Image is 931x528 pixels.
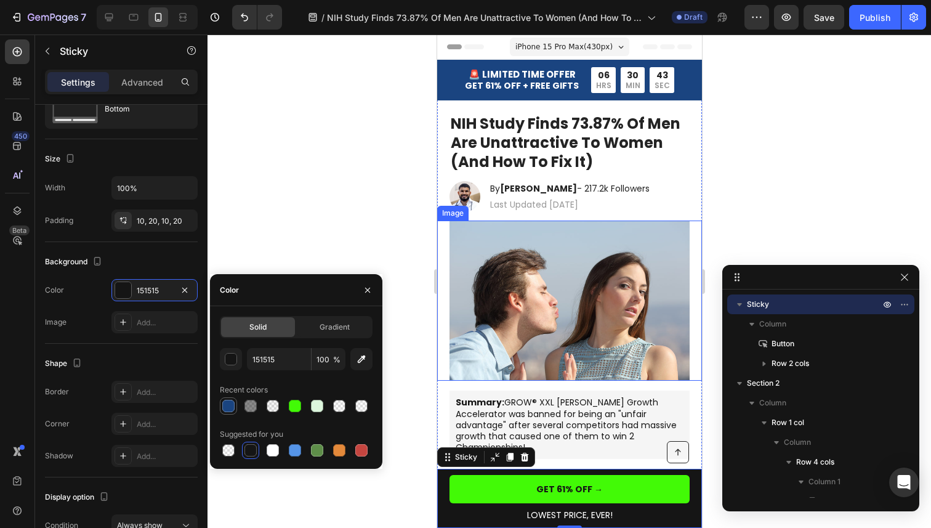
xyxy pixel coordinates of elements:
[860,11,890,24] div: Publish
[5,5,92,30] button: 7
[137,419,195,430] div: Add...
[137,451,195,462] div: Add...
[81,10,86,25] p: 7
[137,317,195,328] div: Add...
[45,254,105,270] div: Background
[45,489,111,506] div: Display option
[137,216,195,227] div: 10, 20, 10, 20
[45,182,65,193] div: Width
[247,348,311,370] input: Eg: FFFFFF
[889,468,919,497] div: Open Intercom Messenger
[327,11,642,24] span: NIH Study Finds 73.87% Of Men Are Unattractive To Women (And How To Fix It)
[45,285,64,296] div: Color
[220,285,239,296] div: Color
[45,450,73,461] div: Shadow
[759,397,786,409] span: Column
[220,429,283,440] div: Suggested for you
[320,322,350,333] span: Gradient
[759,318,786,330] span: Column
[684,12,703,23] span: Draft
[772,338,794,350] span: Button
[747,298,769,311] span: Sticky
[747,377,780,389] span: Section 2
[121,76,163,89] p: Advanced
[772,416,804,429] span: Row 1 col
[105,95,180,123] div: Bottom
[137,387,195,398] div: Add...
[796,456,834,468] span: Row 4 cols
[60,44,164,59] p: Sticky
[45,386,69,397] div: Border
[45,151,78,168] div: Size
[45,418,70,429] div: Corner
[772,357,809,370] span: Row 2 cols
[220,384,268,396] div: Recent colors
[61,76,95,89] p: Settings
[437,35,702,528] iframe: Design area
[808,476,840,488] span: Column 1
[45,355,84,372] div: Shape
[804,5,844,30] button: Save
[333,354,341,365] span: %
[814,12,834,23] span: Save
[112,177,197,199] input: Auto
[784,436,811,449] span: Column
[232,5,282,30] div: Undo/Redo
[137,285,172,296] div: 151515
[9,225,30,235] div: Beta
[12,131,30,141] div: 450
[321,11,324,24] span: /
[249,322,267,333] span: Solid
[821,495,842,508] span: Image
[849,5,901,30] button: Publish
[45,215,73,226] div: Padding
[45,317,66,328] div: Image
